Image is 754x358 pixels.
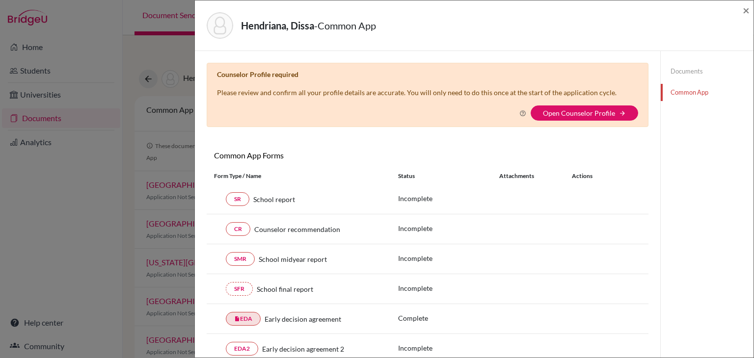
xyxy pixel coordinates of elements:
[257,284,313,294] span: School final report
[398,193,499,204] p: Incomplete
[226,282,253,296] a: SFR
[398,253,499,263] p: Incomplete
[531,105,638,121] button: Open Counselor Profilearrow_forward
[217,87,617,98] p: Please review and confirm all your profile details are accurate. You will only need to do this on...
[265,314,341,324] span: Early decision agreement
[398,223,499,233] p: Incomplete
[241,20,314,31] strong: Hendriana, Dissa
[661,84,754,101] a: Common App
[253,194,295,205] span: School report
[217,70,298,78] b: Counselor Profile required
[207,151,428,160] h6: Common App Forms
[259,254,327,264] span: School midyear report
[499,172,560,180] div: Attachments
[314,20,376,31] span: - Common App
[262,344,344,354] span: Early decision agreement 2
[398,172,499,180] div: Status
[254,224,340,234] span: Counselor recommendation
[619,110,626,117] i: arrow_forward
[560,172,621,180] div: Actions
[398,343,499,353] p: Incomplete
[543,109,615,117] a: Open Counselor Profile
[226,342,258,356] a: EDA2
[226,312,261,326] a: insert_drive_fileEDA
[226,252,255,266] a: SMR
[398,313,499,323] p: Complete
[661,63,754,80] a: Documents
[207,172,391,180] div: Form Type / Name
[743,4,750,16] button: Close
[226,192,249,206] a: SR
[398,283,499,293] p: Incomplete
[743,3,750,17] span: ×
[226,222,250,236] a: CR
[234,316,240,322] i: insert_drive_file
